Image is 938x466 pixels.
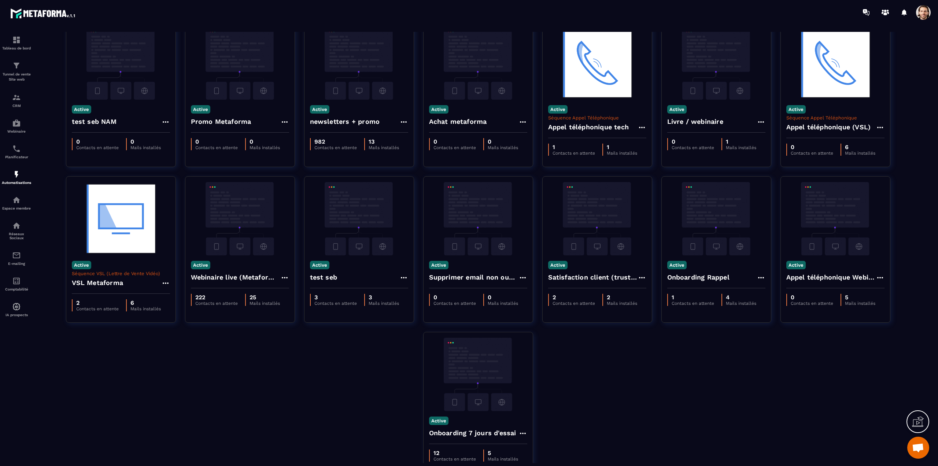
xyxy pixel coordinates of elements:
[72,278,123,288] h4: VSL Metaforma
[786,182,885,255] img: automation-background
[488,145,518,150] p: Mails installés
[2,104,31,108] p: CRM
[429,338,527,411] img: automation-background
[667,26,765,100] img: automation-background
[791,301,833,306] p: Contacts en attente
[726,294,756,301] p: 4
[672,301,714,306] p: Contacts en attente
[548,272,638,282] h4: Satisfaction client (trustpilot)
[553,301,595,306] p: Contacts en attente
[548,105,568,114] p: Active
[76,299,119,306] p: 2
[72,182,170,255] img: automation-background
[429,26,527,100] img: automation-background
[2,129,31,133] p: Webinaire
[12,302,21,311] img: automations
[429,417,448,425] p: Active
[433,450,476,456] p: 12
[488,456,518,462] p: Mails installés
[369,294,399,301] p: 3
[548,122,629,132] h4: Appel téléphonique tech
[12,196,21,204] img: automations
[791,144,833,151] p: 0
[791,294,833,301] p: 0
[12,93,21,102] img: formation
[786,122,871,132] h4: Appel téléphonique (VSL)
[607,151,637,156] p: Mails installés
[2,206,31,210] p: Espace membre
[130,306,161,311] p: Mails installés
[2,155,31,159] p: Planificateur
[667,272,730,282] h4: Onboarding Rappel
[845,144,875,151] p: 6
[2,232,31,240] p: Réseaux Sociaux
[76,145,119,150] p: Contacts en attente
[726,145,756,150] p: Mails installés
[553,144,595,151] p: 1
[72,105,91,114] p: Active
[2,190,31,216] a: automationsautomationsEspace membre
[130,138,161,145] p: 0
[786,261,806,269] p: Active
[488,450,518,456] p: 5
[72,26,170,100] img: automation-background
[195,301,238,306] p: Contacts en attente
[12,119,21,127] img: automations
[845,301,875,306] p: Mails installés
[314,294,357,301] p: 3
[488,301,518,306] p: Mails installés
[2,216,31,245] a: social-networksocial-networkRéseaux Sociaux
[672,138,714,145] p: 0
[76,138,119,145] p: 0
[667,261,687,269] p: Active
[433,456,476,462] p: Contacts en attente
[2,88,31,113] a: formationformationCRM
[607,301,637,306] p: Mails installés
[310,261,329,269] p: Active
[2,271,31,297] a: accountantaccountantComptabilité
[488,138,518,145] p: 0
[726,301,756,306] p: Mails installés
[191,261,210,269] p: Active
[12,251,21,260] img: email
[12,277,21,285] img: accountant
[548,182,646,255] img: automation-background
[72,116,117,127] h4: test seb NAM
[2,139,31,164] a: schedulerschedulerPlanificateur
[369,301,399,306] p: Mails installés
[786,115,885,121] p: Séquence Appel Téléphonique
[433,138,476,145] p: 0
[786,105,806,114] p: Active
[2,245,31,271] a: emailemailE-mailing
[429,182,527,255] img: automation-background
[548,261,568,269] p: Active
[553,294,595,301] p: 2
[2,287,31,291] p: Comptabilité
[195,138,238,145] p: 0
[314,138,357,145] p: 982
[607,294,637,301] p: 2
[2,72,31,82] p: Tunnel de vente Site web
[12,221,21,230] img: social-network
[191,182,289,255] img: automation-background
[433,294,476,301] p: 0
[314,145,357,150] p: Contacts en attente
[12,61,21,70] img: formation
[791,151,833,156] p: Contacts en attente
[72,271,170,276] p: Séquence VSL (Lettre de Vente Vidéo)
[310,105,329,114] p: Active
[12,36,21,44] img: formation
[667,105,687,114] p: Active
[2,56,31,88] a: formationformationTunnel de vente Site web
[310,182,408,255] img: automation-background
[72,261,91,269] p: Active
[429,272,518,282] h4: Supprimer email non ouvert apres 60 jours
[553,151,595,156] p: Contacts en attente
[314,301,357,306] p: Contacts en attente
[195,145,238,150] p: Contacts en attente
[12,170,21,179] img: automations
[250,301,280,306] p: Mails installés
[845,151,875,156] p: Mails installés
[250,138,280,145] p: 0
[429,428,516,438] h4: Onboarding 7 jours d'essai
